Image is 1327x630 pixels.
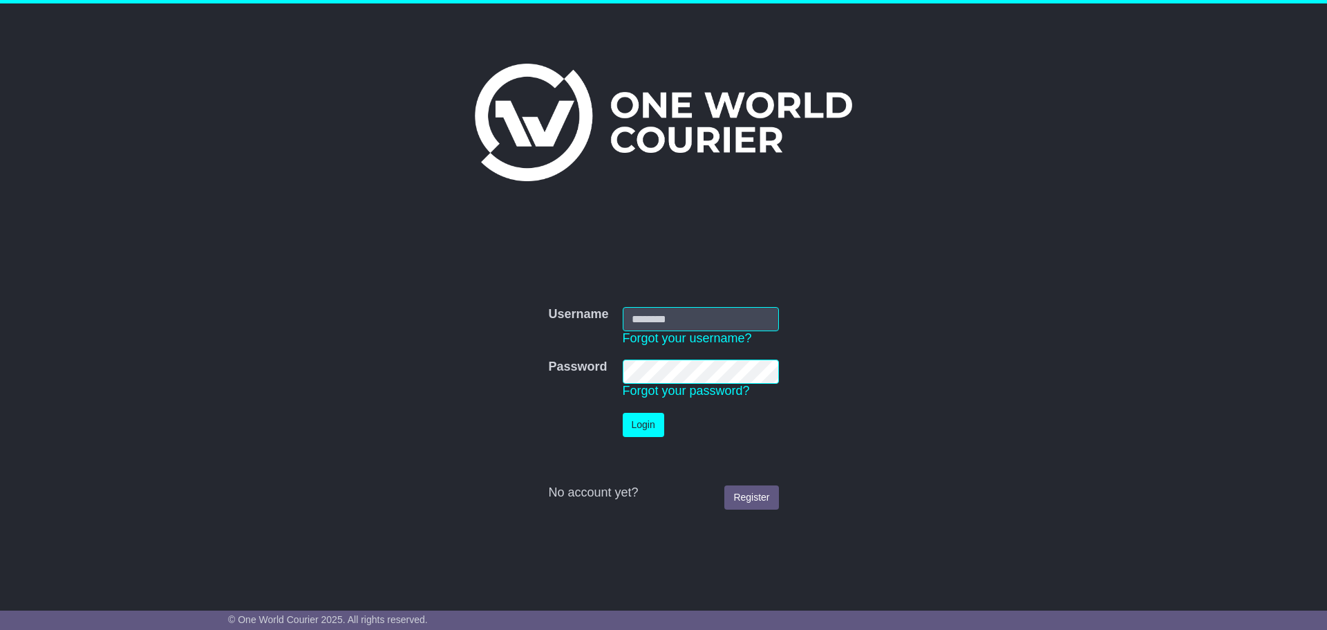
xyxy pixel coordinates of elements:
img: One World [475,64,852,181]
a: Forgot your password? [623,384,750,398]
span: © One World Courier 2025. All rights reserved. [228,614,428,625]
div: No account yet? [548,485,778,501]
button: Login [623,413,664,437]
a: Forgot your username? [623,331,752,345]
label: Username [548,307,608,322]
a: Register [724,485,778,510]
label: Password [548,360,607,375]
